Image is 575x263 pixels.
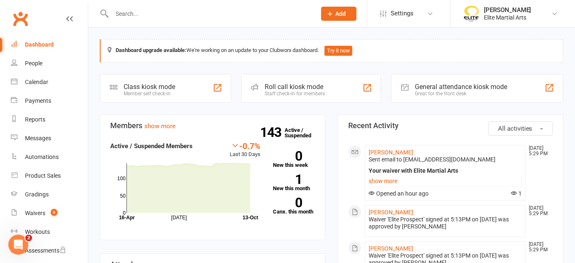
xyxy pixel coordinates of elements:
[25,210,45,216] div: Waivers
[11,223,88,241] a: Workouts
[11,241,88,260] a: Assessments
[51,209,57,216] span: 9
[230,141,261,150] div: -0.7%
[110,122,315,130] h3: Members
[144,122,176,130] a: show more
[25,60,42,67] div: People
[369,245,413,252] a: [PERSON_NAME]
[100,39,563,62] div: We're working on an update to your Clubworx dashboard.
[511,190,522,197] span: 1
[391,4,414,23] span: Settings
[273,151,315,168] a: 0New this week
[498,125,533,132] span: All activities
[11,204,88,223] a: Waivers 9
[25,228,50,235] div: Workouts
[265,91,325,97] div: Staff check-in for members
[369,167,522,174] div: Your waiver with Elite Martial Arts
[25,154,59,160] div: Automations
[25,116,45,123] div: Reports
[369,190,429,197] span: Opened an hour ago
[25,247,66,254] div: Assessments
[525,242,553,253] time: [DATE] 5:29 PM
[10,8,31,29] a: Clubworx
[273,196,302,209] strong: 0
[285,121,321,144] a: 143Active / Suspended
[11,73,88,92] a: Calendar
[124,83,175,91] div: Class kiosk mode
[369,149,413,156] a: [PERSON_NAME]
[230,141,261,159] div: Last 30 Days
[110,142,193,150] strong: Active / Suspended Members
[11,148,88,166] a: Automations
[11,185,88,204] a: Gradings
[124,91,175,97] div: Member self check-in
[11,54,88,73] a: People
[463,5,480,22] img: thumb_image1508806937.png
[273,150,302,162] strong: 0
[415,83,507,91] div: General attendance kiosk mode
[273,198,315,214] a: 0Canx. this month
[488,122,553,136] button: All activities
[116,47,186,53] strong: Dashboard upgrade available:
[25,135,51,141] div: Messages
[321,7,357,21] button: Add
[8,235,28,255] iframe: Intercom live chat
[369,216,522,230] div: Waiver 'Elite Prospect' signed at 5:13PM on [DATE] was approved by [PERSON_NAME]
[11,166,88,185] a: Product Sales
[25,235,32,241] span: 2
[25,79,48,85] div: Calendar
[369,175,522,187] a: show more
[260,126,285,139] strong: 143
[484,14,531,21] div: Elite Martial Arts
[325,46,352,56] button: Try it now
[11,35,88,54] a: Dashboard
[11,92,88,110] a: Payments
[25,97,51,104] div: Payments
[415,91,507,97] div: Great for the front desk
[265,83,325,91] div: Roll call kiosk mode
[484,6,531,14] div: [PERSON_NAME]
[11,110,88,129] a: Reports
[525,146,553,156] time: [DATE] 5:29 PM
[11,129,88,148] a: Messages
[273,173,302,186] strong: 1
[25,172,61,179] div: Product Sales
[369,209,413,216] a: [PERSON_NAME]
[525,206,553,216] time: [DATE] 5:29 PM
[25,191,49,198] div: Gradings
[348,122,553,130] h3: Recent Activity
[109,8,310,20] input: Search...
[25,41,54,48] div: Dashboard
[273,174,315,191] a: 1New this month
[336,10,346,17] span: Add
[369,156,496,163] span: Sent email to [EMAIL_ADDRESS][DOMAIN_NAME]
